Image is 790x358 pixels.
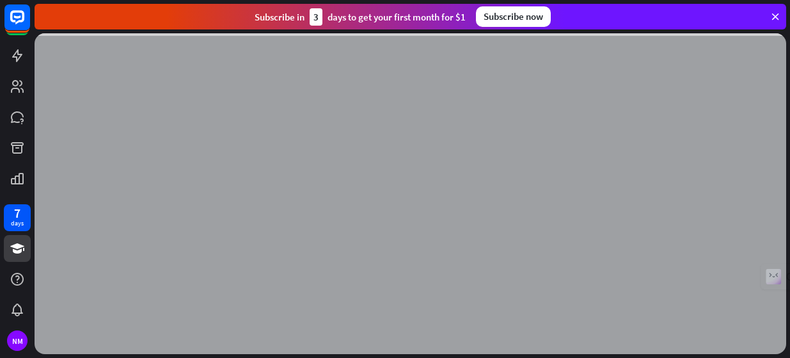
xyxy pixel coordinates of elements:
[255,8,466,26] div: Subscribe in days to get your first month for $1
[310,8,322,26] div: 3
[14,207,20,219] div: 7
[11,219,24,228] div: days
[476,6,551,27] div: Subscribe now
[7,330,28,351] div: NM
[4,204,31,231] a: 7 days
